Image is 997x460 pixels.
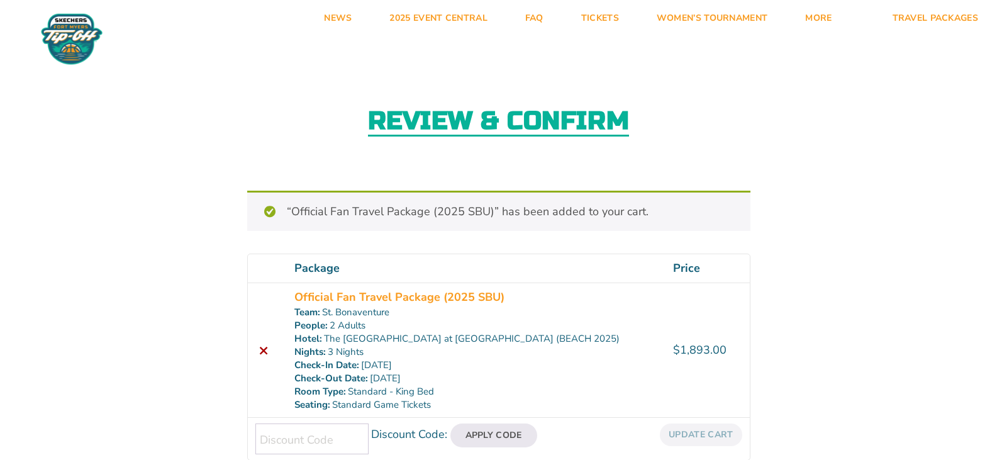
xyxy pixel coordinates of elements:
dt: Hotel: [294,332,322,345]
p: Standard - King Bed [294,385,659,398]
p: The [GEOGRAPHIC_DATA] at [GEOGRAPHIC_DATA] (BEACH 2025) [294,332,659,345]
a: Remove this item [255,342,272,359]
p: Standard Game Tickets [294,398,659,412]
dt: Check-In Date: [294,359,359,372]
label: Discount Code: [371,427,447,442]
img: Fort Myers Tip-Off [38,13,106,65]
dt: Check-Out Date: [294,372,368,385]
p: [DATE] [294,372,659,385]
dt: Room Type: [294,385,346,398]
a: Official Fan Travel Package (2025 SBU) [294,289,504,306]
dt: Team: [294,306,320,319]
dt: Seating: [294,398,330,412]
dt: Nights: [294,345,326,359]
div: “Official Fan Travel Package (2025 SBU)” has been added to your cart. [247,191,750,231]
p: 3 Nights [294,345,659,359]
p: [DATE] [294,359,659,372]
p: St. Bonaventure [294,306,659,319]
bdi: 1,893.00 [673,342,727,357]
p: 2 Adults [294,319,659,332]
button: Apply Code [450,424,537,447]
button: Update cart [660,424,742,446]
h2: Review & Confirm [368,108,630,137]
th: Price [666,254,749,283]
th: Package [287,254,666,283]
span: $ [673,342,680,357]
input: Discount Code [255,424,369,454]
dt: People: [294,319,328,332]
